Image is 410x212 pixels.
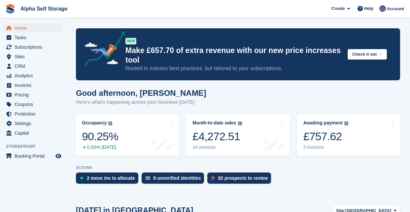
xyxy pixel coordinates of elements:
[76,89,206,97] h1: Good afternoon, [PERSON_NAME]
[186,114,290,156] a: Month-to-date sales £4,272.51 24 invoices
[75,114,179,156] a: Occupancy 90.25% 0.83% [DATE]
[3,90,62,99] a: menu
[331,5,345,12] span: Create
[15,151,54,161] span: Booking Portal
[348,49,387,60] button: Check it out →
[192,130,242,143] div: £4,272.51
[303,120,343,126] div: Awaiting payment
[76,166,400,170] p: ACTIONS
[87,175,135,181] div: 2 move ins to allocate
[3,81,62,90] a: menu
[3,151,62,161] a: menu
[76,98,206,106] p: Here's what's happening across your business [DATE]
[3,42,62,52] a: menu
[303,130,349,143] div: £757.62
[82,145,118,150] div: 0.83% [DATE]
[3,33,62,42] a: menu
[15,90,54,99] span: Pricing
[15,71,54,80] span: Analytics
[3,109,62,119] a: menu
[379,5,386,12] img: James Bambury
[238,121,242,125] img: icon-info-grey-7440780725fd019a000dd9b08b2336e03edf1995a4989e88bcd33f0948082b44.svg
[125,65,342,72] p: Rooted in industry best practices, but tailored to your subscriptions.
[3,62,62,71] a: menu
[15,23,54,33] span: Home
[18,3,70,14] a: Alpha Self Storage
[3,71,62,80] a: menu
[218,175,268,181] div: 82 prospects to review
[15,119,54,128] span: Settings
[15,42,54,52] span: Subscriptions
[82,130,118,143] div: 90.25%
[192,120,236,126] div: Month-to-date sales
[154,175,201,181] div: 8 unverified identities
[76,172,142,187] a: 2 move ins to allocate
[15,100,54,109] span: Coupons
[15,109,54,119] span: Protection
[3,23,62,33] a: menu
[146,176,150,180] img: verify_identity-adf6edd0f0f0b5bbfe63781bf79b02c33cf7c696d77639b501bdc392416b5a36.svg
[5,4,15,14] img: stora-icon-8386f47178a22dfd0bd8f6a31ec36ba5ce8667c1dd55bd0f319d3a0aa187defe.svg
[82,120,107,126] div: Occupancy
[344,121,348,125] img: icon-info-grey-7440780725fd019a000dd9b08b2336e03edf1995a4989e88bcd33f0948082b44.svg
[15,81,54,90] span: Invoices
[3,100,62,109] a: menu
[3,52,62,61] a: menu
[15,128,54,138] span: Capital
[80,176,84,180] img: move_ins_to_allocate_icon-fdf77a2bb77ea45bf5b3d319d69a93e2d87916cf1d5bf7949dd705db3b84f3ca.svg
[6,143,66,150] span: Storefront
[387,6,404,12] span: Account
[15,52,54,61] span: Sites
[3,119,62,128] a: menu
[303,145,349,150] div: 5 invoices
[15,33,54,42] span: Tasks
[108,121,112,125] img: icon-info-grey-7440780725fd019a000dd9b08b2336e03edf1995a4989e88bcd33f0948082b44.svg
[207,172,274,187] a: 82 prospects to review
[15,62,54,71] span: CRM
[211,176,215,180] img: prospect-51fa495bee0391a8d652442698ab0144808aea92771e9ea1ae160a38d050c398.svg
[142,172,208,187] a: 8 unverified identities
[79,31,125,69] img: price-adjustments-announcement-icon-8257ccfd72463d97f412b2fc003d46551f7dbcb40ab6d574587a9cd5c0d94...
[3,128,62,138] a: menu
[364,5,373,12] span: Help
[297,114,401,156] a: Awaiting payment £757.62 5 invoices
[125,46,342,65] p: Make £657.70 of extra revenue with our new price increases tool
[192,145,242,150] div: 24 invoices
[125,38,136,44] div: NEW
[54,152,62,160] a: Preview store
